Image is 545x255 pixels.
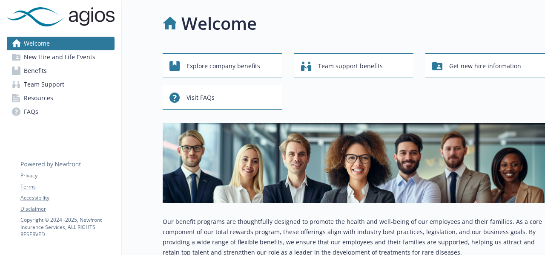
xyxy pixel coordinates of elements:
[163,85,282,110] button: Visit FAQs
[7,105,115,119] a: FAQs
[20,183,114,191] a: Terms
[294,53,414,78] button: Team support benefits
[20,205,114,213] a: Disclaimer
[163,123,545,203] img: overview page banner
[449,58,521,74] span: Get new hire information
[7,50,115,64] a: New Hire and Life Events
[24,91,53,105] span: Resources
[7,91,115,105] a: Resources
[318,58,383,74] span: Team support benefits
[186,90,215,106] span: Visit FAQs
[24,50,95,64] span: New Hire and Life Events
[425,53,545,78] button: Get new hire information
[7,78,115,91] a: Team Support
[24,37,50,50] span: Welcome
[20,216,114,238] p: Copyright © 2024 - 2025 , Newfront Insurance Services, ALL RIGHTS RESERVED
[7,64,115,78] a: Benefits
[181,11,257,36] h1: Welcome
[163,53,282,78] button: Explore company benefits
[20,194,114,202] a: Accessibility
[20,172,114,180] a: Privacy
[24,64,47,78] span: Benefits
[24,105,38,119] span: FAQs
[24,78,64,91] span: Team Support
[186,58,260,74] span: Explore company benefits
[7,37,115,50] a: Welcome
